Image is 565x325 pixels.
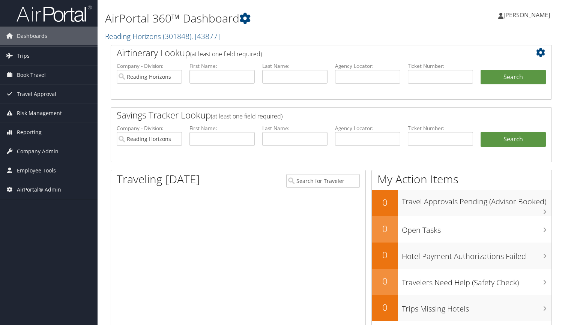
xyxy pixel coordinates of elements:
h3: Open Tasks [402,221,551,235]
span: (at least one field required) [211,112,282,120]
label: Agency Locator: [335,124,400,132]
span: Reporting [17,123,42,142]
h1: AirPortal 360™ Dashboard [105,10,407,26]
span: Dashboards [17,27,47,45]
a: 0Hotel Payment Authorizations Failed [372,243,551,269]
a: Reading Horizons [105,31,220,41]
label: Ticket Number: [408,124,473,132]
h2: 0 [372,249,398,261]
h3: Trips Missing Hotels [402,300,551,314]
span: Travel Approval [17,85,56,103]
h1: My Action Items [372,171,551,187]
span: , [ 43877 ] [191,31,220,41]
h2: Savings Tracker Lookup [117,109,509,121]
span: (at least one field required) [190,50,262,58]
a: 0Open Tasks [372,216,551,243]
label: Company - Division: [117,62,182,70]
h3: Travelers Need Help (Safety Check) [402,274,551,288]
span: [PERSON_NAME] [503,11,550,19]
a: 0Travel Approvals Pending (Advisor Booked) [372,190,551,216]
label: Last Name: [262,124,328,132]
h2: 0 [372,196,398,209]
span: Book Travel [17,66,46,84]
a: Search [481,132,546,147]
span: ( 301848 ) [163,31,191,41]
h3: Travel Approvals Pending (Advisor Booked) [402,193,551,207]
a: 0Travelers Need Help (Safety Check) [372,269,551,295]
h2: 0 [372,275,398,288]
img: airportal-logo.png [17,5,92,22]
h2: 0 [372,222,398,235]
label: Ticket Number: [408,62,473,70]
a: [PERSON_NAME] [498,4,557,26]
input: search accounts [117,132,182,146]
span: Risk Management [17,104,62,123]
span: AirPortal® Admin [17,180,61,199]
label: Last Name: [262,62,328,70]
h2: 0 [372,301,398,314]
label: First Name: [189,62,255,70]
label: Company - Division: [117,124,182,132]
span: Trips [17,46,30,65]
a: 0Trips Missing Hotels [372,295,551,321]
span: Employee Tools [17,161,56,180]
span: Company Admin [17,142,59,161]
h2: Airtinerary Lookup [117,46,509,59]
h1: Traveling [DATE] [117,171,200,187]
button: Search [481,70,546,85]
label: Agency Locator: [335,62,400,70]
h3: Hotel Payment Authorizations Failed [402,247,551,262]
input: Search for Traveler [286,174,360,188]
label: First Name: [189,124,255,132]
